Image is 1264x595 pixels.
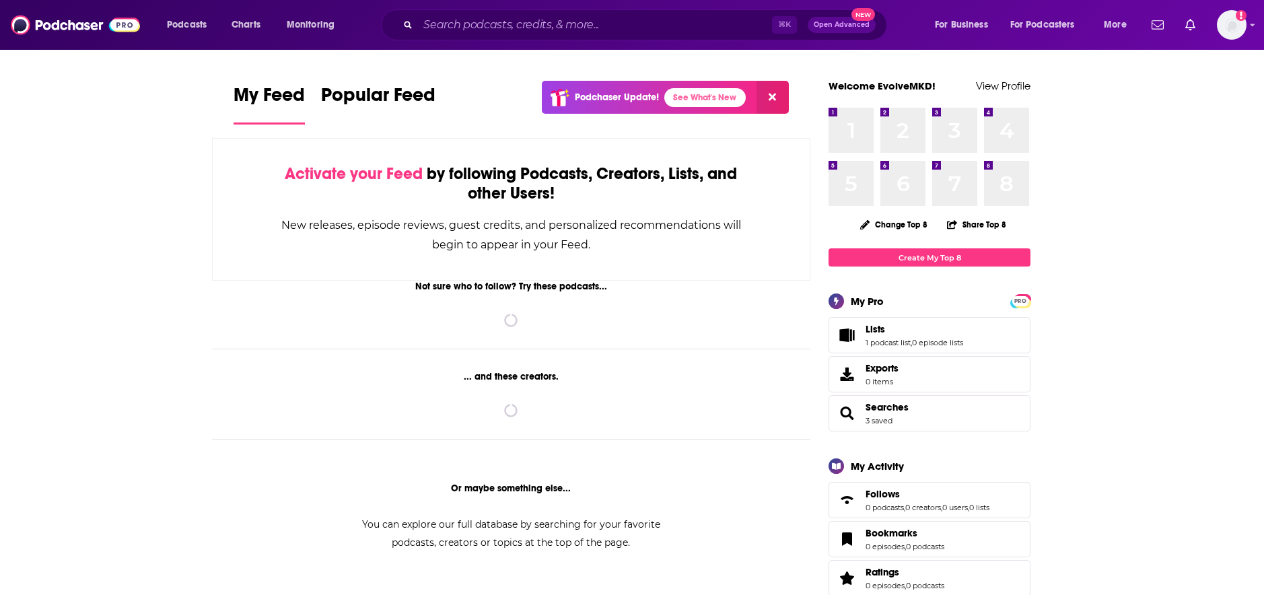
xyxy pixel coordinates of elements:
[911,338,912,347] span: ,
[1217,10,1247,40] img: User Profile
[1236,10,1247,21] svg: Add a profile image
[866,323,963,335] a: Lists
[906,581,944,590] a: 0 podcasts
[829,79,936,92] a: Welcome EvolveMKD!
[234,83,305,125] a: My Feed
[866,527,917,539] span: Bookmarks
[969,503,989,512] a: 0 lists
[1217,10,1247,40] button: Show profile menu
[1010,15,1075,34] span: For Podcasters
[223,14,269,36] a: Charts
[866,338,911,347] a: 1 podcast list
[866,488,989,500] a: Follows
[866,401,909,413] a: Searches
[287,15,335,34] span: Monitoring
[976,79,1030,92] a: View Profile
[866,581,905,590] a: 0 episodes
[321,83,435,114] span: Popular Feed
[866,416,892,425] a: 3 saved
[912,338,963,347] a: 0 episode lists
[829,395,1030,431] span: Searches
[935,15,988,34] span: For Business
[829,521,1030,557] span: Bookmarks
[866,362,899,374] span: Exports
[1002,14,1094,36] button: open menu
[866,566,944,578] a: Ratings
[833,404,860,423] a: Searches
[851,295,884,308] div: My Pro
[212,371,810,382] div: ... and these creators.
[833,326,860,345] a: Lists
[829,356,1030,392] a: Exports
[280,215,742,254] div: New releases, episode reviews, guest credits, and personalized recommendations will begin to appe...
[829,317,1030,353] span: Lists
[941,503,942,512] span: ,
[942,503,968,512] a: 0 users
[866,527,944,539] a: Bookmarks
[904,503,905,512] span: ,
[394,9,900,40] div: Search podcasts, credits, & more...
[905,503,941,512] a: 0 creators
[1104,15,1127,34] span: More
[772,16,797,34] span: ⌘ K
[906,542,944,551] a: 0 podcasts
[833,569,860,588] a: Ratings
[11,12,140,38] img: Podchaser - Follow, Share and Rate Podcasts
[664,88,746,107] a: See What's New
[925,14,1005,36] button: open menu
[212,281,810,292] div: Not sure who to follow? Try these podcasts...
[851,460,904,473] div: My Activity
[946,211,1007,238] button: Share Top 8
[866,542,905,551] a: 0 episodes
[851,8,876,21] span: New
[833,365,860,384] span: Exports
[234,83,305,114] span: My Feed
[212,483,810,494] div: Or maybe something else...
[321,83,435,125] a: Popular Feed
[1094,14,1144,36] button: open menu
[829,482,1030,518] span: Follows
[1180,13,1201,36] a: Show notifications dropdown
[852,216,936,233] button: Change Top 8
[833,530,860,549] a: Bookmarks
[905,542,906,551] span: ,
[866,377,899,386] span: 0 items
[285,164,423,184] span: Activate your Feed
[1217,10,1247,40] span: Logged in as EvolveMKD
[808,17,876,33] button: Open AdvancedNew
[277,14,352,36] button: open menu
[1012,295,1028,306] a: PRO
[232,15,260,34] span: Charts
[968,503,969,512] span: ,
[280,164,742,203] div: by following Podcasts, Creators, Lists, and other Users!
[905,581,906,590] span: ,
[345,516,676,552] div: You can explore our full database by searching for your favorite podcasts, creators or topics at ...
[575,92,659,103] p: Podchaser Update!
[833,491,860,510] a: Follows
[866,503,904,512] a: 0 podcasts
[866,323,885,335] span: Lists
[157,14,224,36] button: open menu
[814,22,870,28] span: Open Advanced
[829,248,1030,267] a: Create My Top 8
[866,566,899,578] span: Ratings
[418,14,772,36] input: Search podcasts, credits, & more...
[1146,13,1169,36] a: Show notifications dropdown
[866,488,900,500] span: Follows
[167,15,207,34] span: Podcasts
